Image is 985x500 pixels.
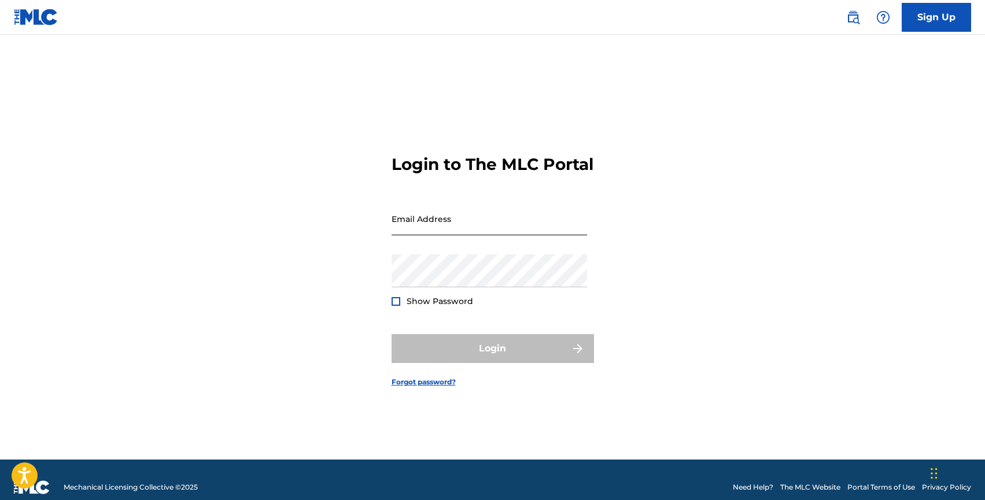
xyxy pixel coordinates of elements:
a: Forgot password? [392,377,456,387]
img: help [876,10,890,24]
a: Public Search [842,6,865,29]
a: Portal Terms of Use [847,482,915,492]
a: Need Help? [733,482,773,492]
img: MLC Logo [14,9,58,25]
iframe: Chat Widget [927,445,985,500]
h3: Login to The MLC Portal [392,154,593,175]
div: Widget chat [927,445,985,500]
span: Mechanical Licensing Collective © 2025 [64,482,198,492]
img: logo [14,480,50,494]
a: Privacy Policy [922,482,971,492]
a: The MLC Website [780,482,840,492]
span: Show Password [407,296,473,306]
div: Help [872,6,895,29]
a: Sign Up [902,3,971,32]
img: search [846,10,860,24]
div: Trascina [931,456,938,491]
